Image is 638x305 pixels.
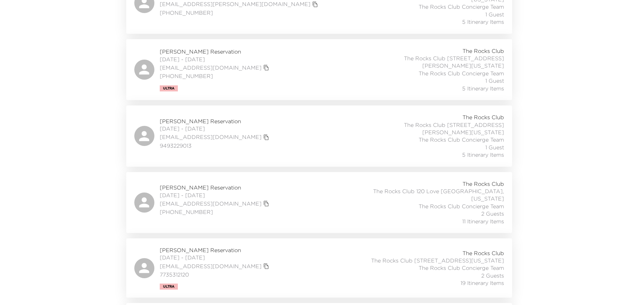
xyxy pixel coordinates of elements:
[160,56,271,63] span: [DATE] - [DATE]
[160,64,262,71] a: [EMAIL_ADDRESS][DOMAIN_NAME]
[356,121,504,136] span: The Rocks Club [STREET_ADDRESS][PERSON_NAME][US_STATE]
[419,3,504,10] span: The Rocks Club Concierge Team
[160,72,271,80] span: [PHONE_NUMBER]
[419,136,504,143] span: The Rocks Club Concierge Team
[463,180,504,187] span: The Rocks Club
[462,151,504,158] span: 5 Itinerary Items
[160,118,271,125] span: [PERSON_NAME] Reservation
[163,86,174,90] span: Ultra
[160,254,271,261] span: [DATE] - [DATE]
[463,113,504,121] span: The Rocks Club
[160,208,271,216] span: [PHONE_NUMBER]
[126,172,512,233] a: [PERSON_NAME] Reservation[DATE] - [DATE][EMAIL_ADDRESS][DOMAIN_NAME]copy primary member email[PHO...
[160,262,262,270] a: [EMAIL_ADDRESS][DOMAIN_NAME]
[419,203,504,210] span: The Rocks Club Concierge Team
[160,200,262,207] a: [EMAIL_ADDRESS][DOMAIN_NAME]
[460,279,504,287] span: 19 Itinerary Items
[462,85,504,92] span: 5 Itinerary Items
[160,142,271,149] span: 9493229013
[126,39,512,100] a: [PERSON_NAME] Reservation[DATE] - [DATE][EMAIL_ADDRESS][DOMAIN_NAME]copy primary member email[PHO...
[463,249,504,257] span: The Rocks Club
[160,192,271,199] span: [DATE] - [DATE]
[356,187,504,203] span: The Rocks Club 120 Love [GEOGRAPHIC_DATA], [US_STATE]
[419,264,504,272] span: The Rocks Club Concierge Team
[262,261,271,271] button: copy primary member email
[126,105,512,166] a: [PERSON_NAME] Reservation[DATE] - [DATE][EMAIL_ADDRESS][DOMAIN_NAME]copy primary member email9493...
[262,133,271,142] button: copy primary member email
[160,9,320,16] span: [PHONE_NUMBER]
[160,0,310,8] a: [EMAIL_ADDRESS][PERSON_NAME][DOMAIN_NAME]
[126,238,512,298] a: [PERSON_NAME] Reservation[DATE] - [DATE][EMAIL_ADDRESS][DOMAIN_NAME]copy primary member email7735...
[419,70,504,77] span: The Rocks Club Concierge Team
[160,246,271,254] span: [PERSON_NAME] Reservation
[160,271,271,278] span: 7735312120
[160,48,271,55] span: [PERSON_NAME] Reservation
[262,199,271,208] button: copy primary member email
[485,77,504,84] span: 1 Guest
[485,144,504,151] span: 1 Guest
[481,272,504,279] span: 2 Guests
[356,55,504,70] span: The Rocks Club [STREET_ADDRESS][PERSON_NAME][US_STATE]
[371,257,504,264] span: The Rocks Club [STREET_ADDRESS][US_STATE]
[485,11,504,18] span: 1 Guest
[160,184,271,191] span: [PERSON_NAME] Reservation
[462,18,504,25] span: 5 Itinerary Items
[462,218,504,225] span: 11 Itinerary Items
[463,47,504,55] span: The Rocks Club
[160,133,262,141] a: [EMAIL_ADDRESS][DOMAIN_NAME]
[262,63,271,72] button: copy primary member email
[163,285,174,289] span: Ultra
[481,210,504,217] span: 2 Guests
[160,125,271,132] span: [DATE] - [DATE]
